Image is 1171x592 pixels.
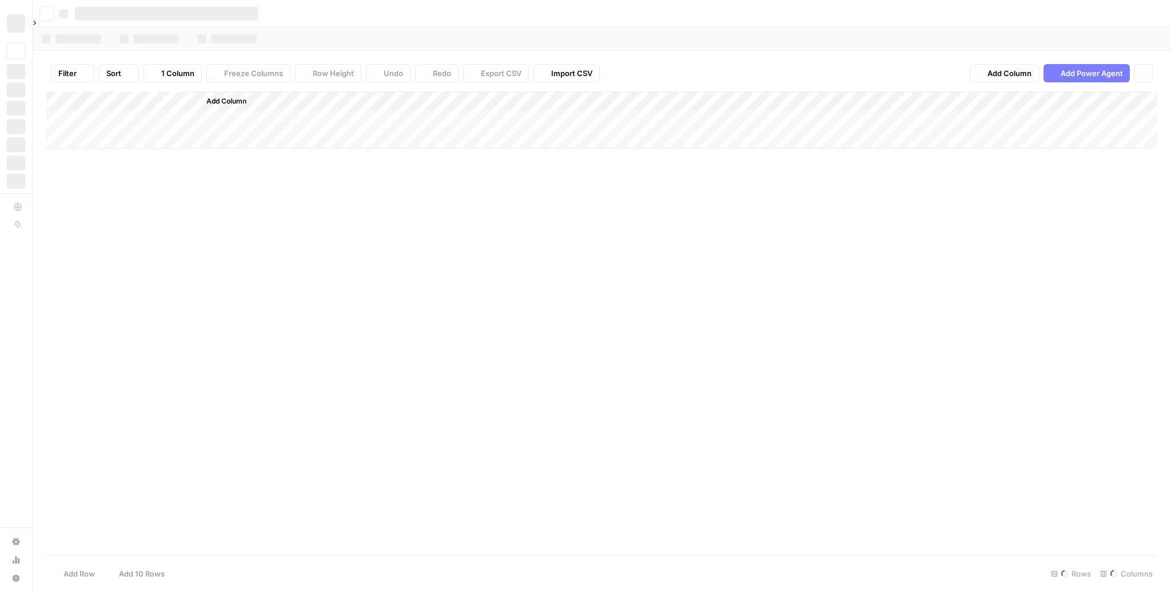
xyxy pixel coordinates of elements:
span: Undo [384,67,403,79]
span: Redo [433,67,451,79]
span: Add Column [206,96,246,106]
button: Filter [51,64,94,82]
button: Undo [366,64,411,82]
span: Freeze Columns [224,67,283,79]
button: Row Height [295,64,361,82]
a: Settings [7,533,25,551]
button: Redo [415,64,459,82]
span: 1 Column [161,67,194,79]
button: Add Row [46,565,102,583]
button: Freeze Columns [206,64,290,82]
div: Rows [1046,565,1096,583]
span: Import CSV [551,67,592,79]
div: Columns [1096,565,1157,583]
span: Filter [58,67,77,79]
span: Add 10 Rows [119,568,165,579]
button: Import CSV [533,64,600,82]
span: Row Height [313,67,354,79]
span: Add Power Agent [1061,67,1123,79]
button: Add Power Agent [1043,64,1130,82]
button: Add 10 Rows [102,565,172,583]
button: Export CSV [463,64,529,82]
span: Add Row [63,568,95,579]
button: 1 Column [144,64,202,82]
button: Add Column [970,64,1039,82]
button: Add Column [192,94,251,109]
span: Add Column [987,67,1031,79]
span: Export CSV [481,67,521,79]
a: Usage [7,551,25,569]
span: Sort [106,67,121,79]
button: Sort [99,64,139,82]
button: Help + Support [7,569,25,587]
